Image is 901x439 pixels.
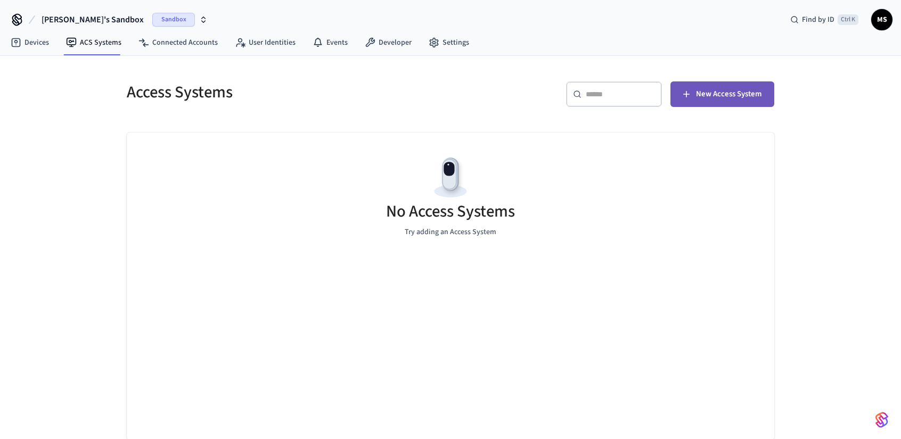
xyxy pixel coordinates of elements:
span: [PERSON_NAME]'s Sandbox [42,13,144,26]
span: Find by ID [802,14,834,25]
a: Connected Accounts [130,33,226,52]
a: Developer [356,33,420,52]
span: New Access System [696,87,761,101]
a: Settings [420,33,478,52]
a: Devices [2,33,58,52]
h5: Access Systems [127,81,444,103]
span: Sandbox [152,13,195,27]
h5: No Access Systems [386,201,515,222]
a: Events [304,33,356,52]
p: Try adding an Access System [405,227,496,238]
img: SeamLogoGradient.69752ec5.svg [875,411,888,428]
button: New Access System [670,81,774,107]
a: User Identities [226,33,304,52]
img: Devices Empty State [427,154,474,202]
span: Ctrl K [838,14,858,25]
span: MS [872,10,891,29]
div: Find by IDCtrl K [782,10,867,29]
button: MS [871,9,892,30]
a: ACS Systems [58,33,130,52]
